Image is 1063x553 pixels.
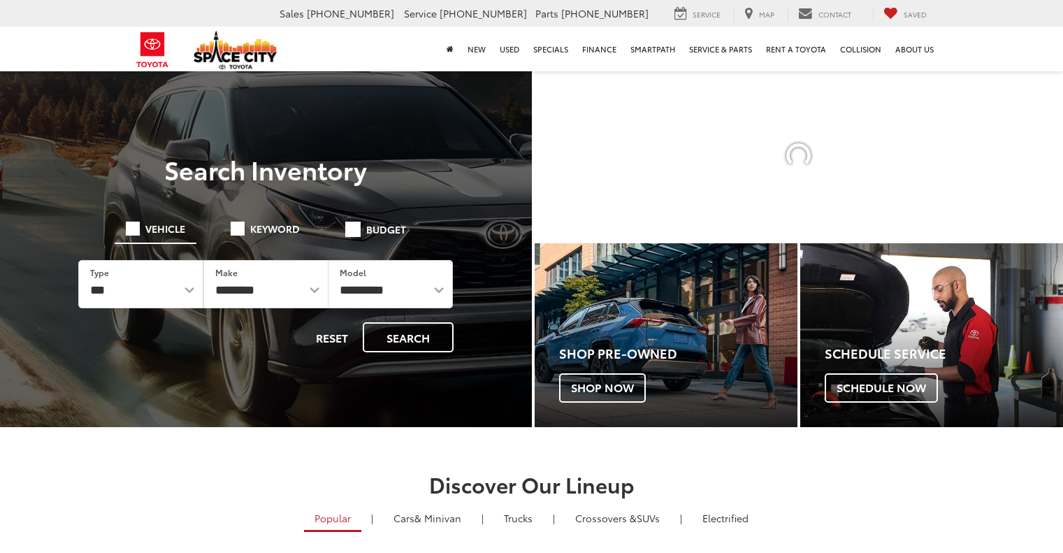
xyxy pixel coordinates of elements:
[682,27,759,71] a: Service & Parts
[363,322,454,352] button: Search
[559,347,797,361] h4: Shop Pre-Owned
[535,6,558,20] span: Parts
[404,6,437,20] span: Service
[565,506,670,530] a: SUVs
[833,27,888,71] a: Collision
[693,9,721,20] span: Service
[59,155,473,183] h3: Search Inventory
[215,266,238,278] label: Make
[759,9,774,20] span: Map
[440,6,527,20] span: [PHONE_NUMBER]
[526,27,575,71] a: Specials
[575,511,637,525] span: Crossovers &
[383,506,472,530] a: Cars
[145,224,185,234] span: Vehicle
[440,27,461,71] a: Home
[800,243,1063,427] div: Toyota
[825,347,1063,361] h4: Schedule Service
[304,322,360,352] button: Reset
[692,506,759,530] a: Electrified
[535,243,797,427] div: Toyota
[561,6,649,20] span: [PHONE_NUMBER]
[623,27,682,71] a: SmartPath
[307,6,394,20] span: [PHONE_NUMBER]
[478,511,487,525] li: |
[368,511,377,525] li: |
[888,27,941,71] a: About Us
[126,27,179,73] img: Toyota
[366,224,406,234] span: Budget
[414,511,461,525] span: & Minivan
[873,6,937,22] a: My Saved Vehicles
[734,6,785,22] a: Map
[549,511,558,525] li: |
[575,27,623,71] a: Finance
[559,373,646,403] span: Shop Now
[250,224,300,234] span: Keyword
[90,266,109,278] label: Type
[677,511,686,525] li: |
[788,6,862,22] a: Contact
[461,27,493,71] a: New
[304,506,361,532] a: Popular
[818,9,851,20] span: Contact
[759,27,833,71] a: Rent a Toyota
[664,6,731,22] a: Service
[340,266,366,278] label: Model
[904,9,927,20] span: Saved
[800,243,1063,427] a: Schedule Service Schedule Now
[280,6,304,20] span: Sales
[194,31,277,69] img: Space City Toyota
[493,27,526,71] a: Used
[825,373,938,403] span: Schedule Now
[493,506,543,530] a: Trucks
[39,473,1025,496] h2: Discover Our Lineup
[535,243,797,427] a: Shop Pre-Owned Shop Now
